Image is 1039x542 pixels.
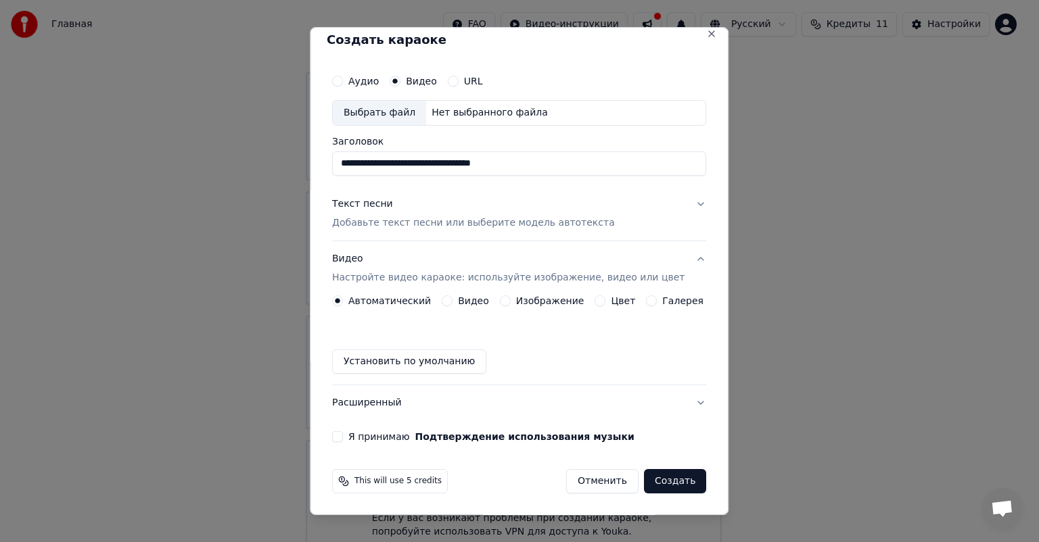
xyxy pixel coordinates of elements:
label: Аудио [348,76,379,86]
button: ВидеоНастройте видео караоке: используйте изображение, видео или цвет [332,241,706,295]
p: Добавьте текст песни или выберите модель автотекста [332,216,615,230]
button: Создать [644,469,706,493]
label: Видео [406,76,437,86]
div: ВидеоНастройте видео караоке: используйте изображение, видео или цвет [332,295,706,385]
label: Я принимаю [348,432,634,441]
button: Установить по умолчанию [332,349,486,374]
h2: Создать караоке [327,34,712,46]
label: Заголовок [332,137,706,146]
div: Видео [332,252,685,285]
button: Текст песниДобавьте текст песни или выберите модель автотекста [332,187,706,241]
button: Я принимаю [415,432,634,441]
div: Выбрать файл [333,101,426,125]
div: Нет выбранного файла [426,106,553,120]
button: Отменить [566,469,639,493]
label: Цвет [611,296,636,305]
label: URL [464,76,483,86]
label: Изображение [516,296,584,305]
span: This will use 5 credits [354,476,442,487]
button: Расширенный [332,385,706,420]
label: Автоматический [348,296,431,305]
p: Настройте видео караоке: используйте изображение, видео или цвет [332,271,685,285]
label: Видео [458,296,489,305]
label: Галерея [663,296,704,305]
div: Текст песни [332,197,393,211]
